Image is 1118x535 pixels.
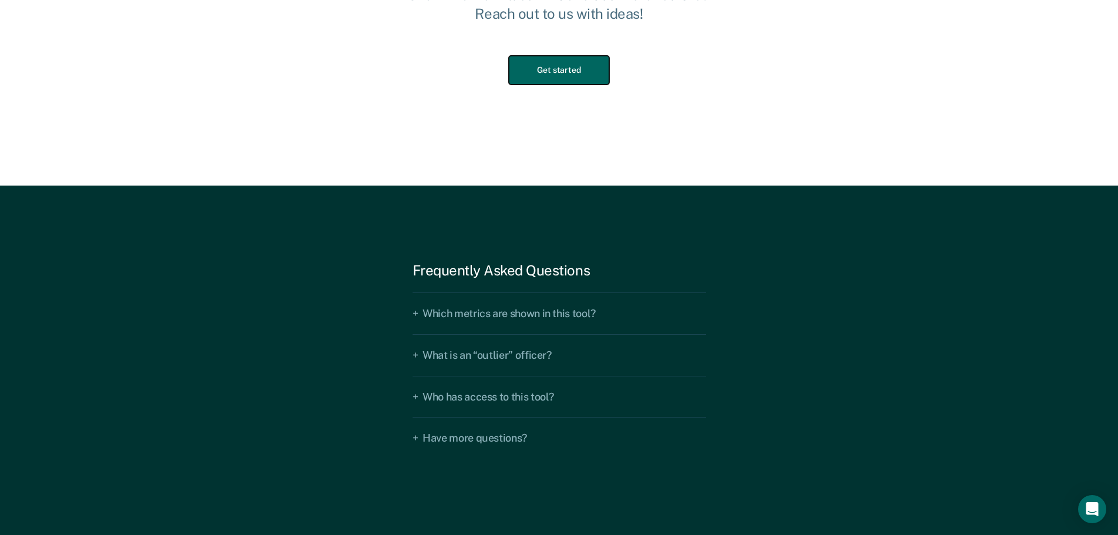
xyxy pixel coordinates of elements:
[413,292,706,334] summary: Which metrics are shown in this tool?
[413,376,706,418] summary: Who has access to this tool?
[509,56,609,85] button: Get started
[413,417,706,459] summary: Have more questions?
[413,262,706,279] div: Frequently Asked Questions
[1078,495,1106,523] div: Open Intercom Messenger
[413,334,706,376] summary: What is an “outlier” officer?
